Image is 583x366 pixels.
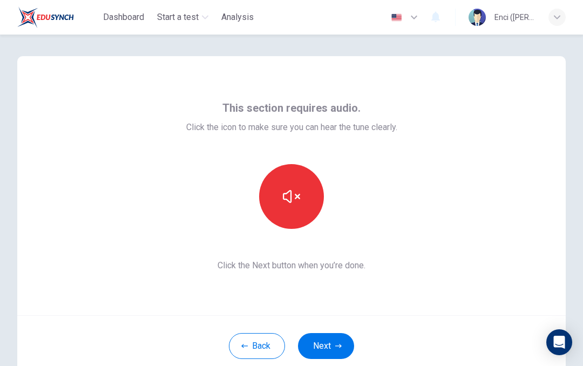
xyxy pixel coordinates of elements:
img: en [390,13,403,22]
span: Click the icon to make sure you can hear the tune clearly. [186,121,397,134]
div: Enci ([PERSON_NAME] [494,11,535,24]
span: This section requires audio. [222,99,361,117]
span: Start a test [157,11,199,24]
span: Analysis [221,11,254,24]
button: Dashboard [99,8,148,27]
a: EduSynch logo [17,6,99,28]
span: Click the Next button when you’re done. [186,259,397,272]
img: EduSynch logo [17,6,74,28]
button: Start a test [153,8,213,27]
button: Next [298,333,354,359]
span: Dashboard [103,11,144,24]
button: Back [229,333,285,359]
img: Profile picture [469,9,486,26]
button: Analysis [217,8,258,27]
div: Open Intercom Messenger [546,329,572,355]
